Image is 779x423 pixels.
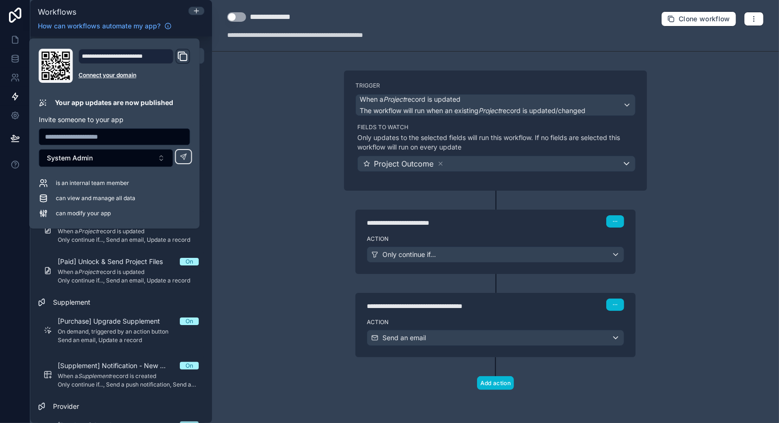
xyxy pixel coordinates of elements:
span: Send an email [382,333,426,343]
button: Only continue if... [367,247,624,263]
button: Send an email [367,330,624,346]
span: Only continue if..., Send a push notification, Send an email [58,381,199,388]
span: How can workflows automate my app? [38,21,160,31]
button: Add action [477,376,514,390]
label: Action [367,235,624,243]
span: [Paid] Unlock & Send Project Files [58,257,174,266]
span: can view and manage all data [56,194,135,202]
span: Only continue if..., Send an email, Update a record [58,277,199,284]
p: Invite someone to your app [39,115,190,124]
em: Project [383,95,405,103]
label: Action [367,318,624,326]
span: When a record is created [58,372,199,380]
em: Project [78,268,97,275]
button: Clone workflow [661,11,736,26]
em: Supplement [78,372,110,379]
span: can modify your app [56,210,111,217]
a: [Paid] Unlock & Send Project FilesOnWhen aProjectrecord is updatedOnly continue if..., Send an em... [38,251,204,290]
label: Trigger [355,82,636,89]
span: When a record is updated [360,95,460,104]
p: Only updates to the selected fields will run this workflow. If no fields are selected this workfl... [357,133,636,152]
span: Clone workflow [679,15,730,23]
span: Provider [53,402,79,411]
button: Select Button [39,149,173,167]
span: Only continue if... [382,250,436,259]
label: Fields to watch [357,123,636,131]
span: Supplement [53,298,90,307]
a: [Invoice] Prospect AgreementOnWhen aProjectrecord is updatedOnly continue if..., Send an email, U... [38,211,204,249]
span: System Admin [47,153,93,163]
span: When a record is updated [58,268,199,276]
span: On demand, triggered by an action button [58,328,199,335]
button: Project Outcome [357,156,636,172]
span: [Purchase] Upgrade Supplement [58,317,171,326]
span: is an internal team member [56,179,129,187]
span: When a record is updated [58,228,199,235]
p: Your app updates are now published [55,98,173,107]
span: Only continue if..., Send an email, Update a record [58,236,199,244]
a: How can workflows automate my app? [34,21,176,31]
button: When aProjectrecord is updatedThe workflow will run when an existingProjectrecord is updated/changed [355,94,636,116]
em: Project [78,228,97,235]
em: Project [478,106,500,115]
div: On [186,258,193,265]
span: [Supplement] Notification - New Project (Paid) [58,361,180,370]
a: [Purchase] Upgrade SupplementOnOn demand, triggered by an action buttonSend an email, Update a re... [38,311,204,350]
span: Project Outcome [374,158,434,169]
div: Domain and Custom Link [79,49,190,83]
div: On [186,362,193,370]
div: On [186,317,193,325]
span: Send an email, Update a record [58,336,199,344]
a: [Supplement] Notification - New Project (Paid)OnWhen aSupplementrecord is createdOnly continue if... [38,355,204,394]
span: The workflow will run when an existing record is updated/changed [360,106,585,115]
span: Workflows [38,7,76,17]
div: scrollable content [30,36,212,423]
a: Connect your domain [79,71,190,79]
